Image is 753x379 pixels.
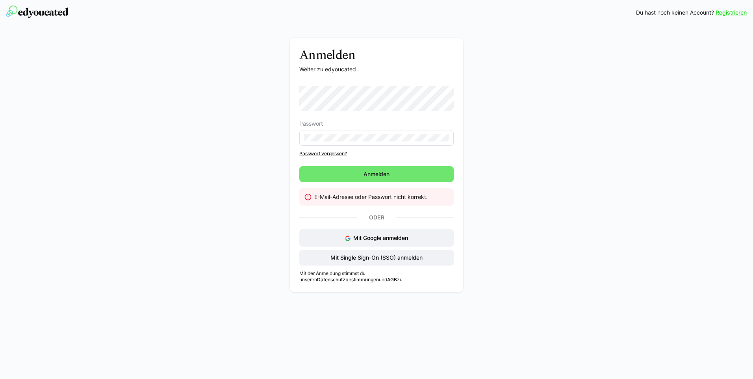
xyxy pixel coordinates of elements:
a: Registrieren [716,9,747,17]
a: AGB [387,277,397,282]
span: Du hast noch keinen Account? [636,9,714,17]
img: edyoucated [6,6,69,18]
a: Datenschutzbestimmungen [317,277,379,282]
span: Mit Single Sign-On (SSO) anmelden [329,254,424,262]
div: E-Mail-Adresse oder Passwort nicht korrekt. [314,193,447,201]
a: Passwort vergessen? [299,150,454,157]
p: Oder [357,212,396,223]
p: Mit der Anmeldung stimmst du unseren und zu. [299,270,454,283]
span: Anmelden [362,170,391,178]
h3: Anmelden [299,47,454,62]
button: Anmelden [299,166,454,182]
button: Mit Google anmelden [299,229,454,247]
button: Mit Single Sign-On (SSO) anmelden [299,250,454,266]
span: Passwort [299,121,323,127]
p: Weiter zu edyoucated [299,65,454,73]
span: Mit Google anmelden [353,234,408,241]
